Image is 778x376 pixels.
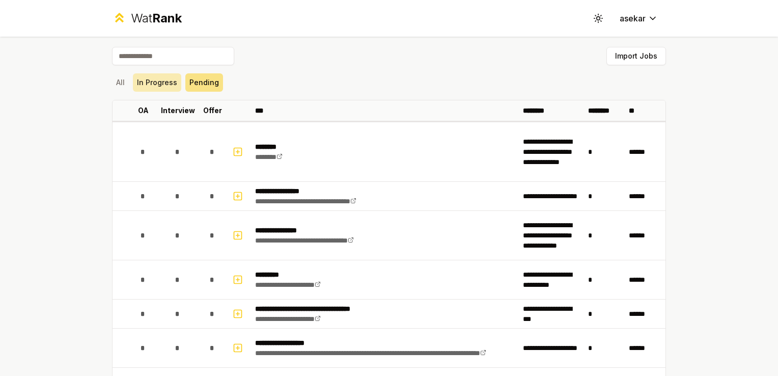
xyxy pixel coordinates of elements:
button: Pending [185,73,223,92]
button: All [112,73,129,92]
button: Import Jobs [606,47,666,65]
button: asekar [612,9,666,28]
a: WatRank [112,10,182,26]
span: Rank [152,11,182,25]
p: OA [138,105,149,116]
p: Interview [161,105,195,116]
p: Offer [203,105,222,116]
div: Wat [131,10,182,26]
span: asekar [620,12,646,24]
button: In Progress [133,73,181,92]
